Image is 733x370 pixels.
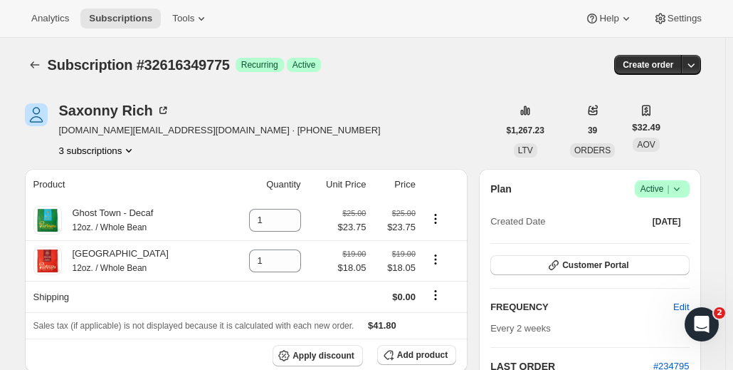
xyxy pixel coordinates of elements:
[562,259,628,271] span: Customer Portal
[392,292,416,302] span: $0.00
[397,349,448,361] span: Add product
[673,300,689,314] span: Edit
[241,59,278,71] span: Recurring
[574,145,611,155] span: ORDERS
[665,296,697,319] button: Edit
[172,13,194,24] span: Tools
[59,103,170,118] div: Saxonny Rich
[305,169,371,200] th: Unit Price
[424,211,447,227] button: Product actions
[73,222,147,232] small: 12oz. / Whole Bean
[714,307,725,319] span: 2
[518,145,533,155] span: LTV
[392,209,416,217] small: $25.00
[374,261,416,275] span: $18.05
[25,281,224,312] th: Shipping
[632,120,660,135] span: $32.49
[490,300,673,314] h2: FREQUENCY
[490,255,689,275] button: Customer Portal
[25,103,48,126] span: Saxonny Rich
[424,252,447,267] button: Product actions
[370,169,420,200] th: Price
[23,9,78,29] button: Analytics
[507,125,544,136] span: $1,267.23
[599,13,618,24] span: Help
[640,182,684,196] span: Active
[80,9,161,29] button: Subscriptions
[579,120,606,140] button: 39
[623,59,673,71] span: Create order
[668,13,702,24] span: Settings
[33,247,62,275] img: product img
[89,13,152,24] span: Subscriptions
[73,263,147,273] small: 12oz. / Whole Bean
[164,9,217,29] button: Tools
[644,212,690,232] button: [DATE]
[588,125,597,136] span: 39
[33,321,354,331] span: Sales tax (if applicable) is not displayed because it is calculated with each new order.
[33,206,62,235] img: product img
[59,143,137,158] button: Product actions
[490,215,545,229] span: Created Date
[685,307,719,341] iframe: Intercom live chat
[614,55,682,75] button: Create order
[374,220,416,235] span: $23.75
[223,169,305,200] th: Quantity
[490,323,551,334] span: Every 2 weeks
[292,59,316,71] span: Active
[653,216,681,227] span: [DATE]
[342,250,366,258] small: $19.00
[25,55,45,75] button: Subscriptions
[645,9,710,29] button: Settings
[31,13,69,24] span: Analytics
[667,183,669,195] span: |
[490,182,512,196] h2: Plan
[368,320,396,331] span: $41.80
[59,123,381,138] span: [DOMAIN_NAME][EMAIL_ADDRESS][DOMAIN_NAME] · [PHONE_NUMBER]
[377,345,456,365] button: Add product
[424,287,447,303] button: Shipping actions
[338,220,366,235] span: $23.75
[273,345,363,366] button: Apply discount
[392,250,416,258] small: $19.00
[498,120,553,140] button: $1,267.23
[338,261,366,275] span: $18.05
[25,169,224,200] th: Product
[637,140,655,150] span: AOV
[292,350,354,361] span: Apply discount
[48,57,230,73] span: Subscription #32616349775
[576,9,641,29] button: Help
[62,247,169,275] div: [GEOGRAPHIC_DATA]
[62,206,154,235] div: Ghost Town - Decaf
[342,209,366,217] small: $25.00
